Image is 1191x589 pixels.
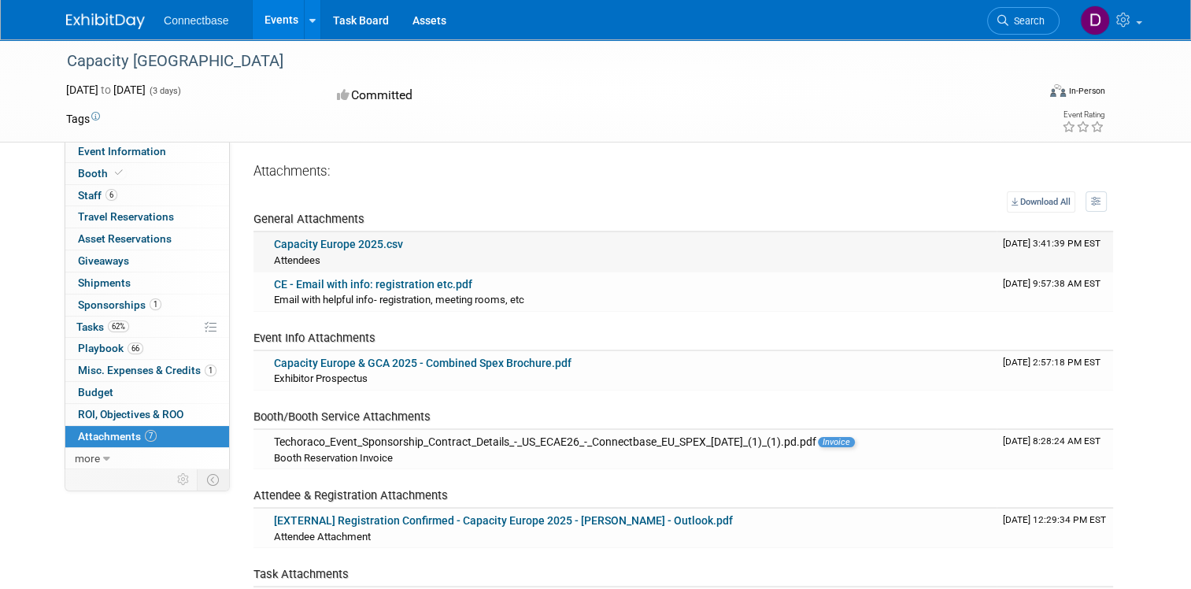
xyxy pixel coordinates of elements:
[164,14,229,27] span: Connectbase
[274,278,472,291] a: CE - Email with info: registration etc.pdf
[65,250,229,272] a: Giveaways
[78,364,216,376] span: Misc. Expenses & Credits
[1003,278,1100,289] span: Upload Timestamp
[987,7,1060,35] a: Search
[65,426,229,447] a: Attachments7
[253,331,375,345] span: Event Info Attachments
[1050,84,1066,97] img: Format-Inperson.png
[997,232,1113,272] td: Upload Timestamp
[108,320,129,332] span: 62%
[78,210,174,223] span: Travel Reservations
[1003,435,1100,446] span: Upload Timestamp
[145,430,157,442] span: 7
[1003,238,1100,249] span: Upload Timestamp
[274,531,371,543] span: Attendee Attachment
[78,408,183,420] span: ROI, Objectives & ROO
[65,141,229,162] a: Event Information
[78,430,157,443] span: Attachments
[76,320,129,333] span: Tasks
[65,404,229,425] a: ROI, Objectives & ROO
[65,448,229,469] a: more
[1003,357,1100,368] span: Upload Timestamp
[253,212,364,226] span: General Attachments
[65,228,229,250] a: Asset Reservations
[78,386,113,398] span: Budget
[1007,191,1075,213] a: Download All
[274,452,393,464] span: Booth Reservation Invoice
[78,189,117,202] span: Staff
[170,469,198,490] td: Personalize Event Tab Strip
[274,294,524,306] span: Email with helpful info- registration, meeting rooms, etc
[253,488,448,502] span: Attendee & Registration Attachments
[997,509,1113,548] td: Upload Timestamp
[332,82,663,109] div: Committed
[65,163,229,184] a: Booth
[148,86,181,96] span: (3 days)
[78,298,161,311] span: Sponsorships
[1068,85,1105,97] div: In-Person
[78,232,172,245] span: Asset Reservations
[1003,514,1106,525] span: Upload Timestamp
[274,254,320,266] span: Attendees
[818,437,855,447] span: Invoice
[65,338,229,359] a: Playbook66
[997,272,1113,312] td: Upload Timestamp
[66,111,100,127] td: Tags
[253,409,431,424] span: Booth/Booth Service Attachments
[65,185,229,206] a: Staff6
[78,254,129,267] span: Giveaways
[274,238,403,250] a: Capacity Europe 2025.csv
[78,342,143,354] span: Playbook
[65,317,229,338] a: Tasks62%
[105,189,117,201] span: 6
[1080,6,1110,35] img: Daniel Suarez
[66,13,145,29] img: ExhibitDay
[997,351,1113,391] td: Upload Timestamp
[115,169,123,177] i: Booth reservation complete
[65,360,229,381] a: Misc. Expenses & Credits1
[198,469,230,490] td: Toggle Event Tabs
[78,276,131,289] span: Shipments
[1008,15,1045,27] span: Search
[274,357,571,369] a: Capacity Europe & GCA 2025 - Combined Spex Brochure.pdf
[274,435,990,450] div: Techoraco_Event_Sponsorship_Contract_Details_-_US_ECAE26_-_Connectbase_EU_SPEX_[DATE]_(1)_(1).pd.pdf
[78,145,166,157] span: Event Information
[253,567,349,581] span: Task Attachments
[65,206,229,228] a: Travel Reservations
[75,452,100,465] span: more
[997,430,1113,469] td: Upload Timestamp
[253,162,1113,183] div: Attachments:
[952,82,1105,106] div: Event Format
[66,83,146,96] span: [DATE] [DATE]
[274,372,368,384] span: Exhibitor Prospectus
[150,298,161,310] span: 1
[1062,111,1104,119] div: Event Rating
[274,514,733,527] a: [EXTERNAL] Registration Confirmed - Capacity Europe 2025 - [PERSON_NAME] - Outlook.pdf
[65,272,229,294] a: Shipments
[205,365,216,376] span: 1
[65,382,229,403] a: Budget
[98,83,113,96] span: to
[65,294,229,316] a: Sponsorships1
[78,167,126,180] span: Booth
[128,343,143,354] span: 66
[61,47,1017,76] div: Capacity [GEOGRAPHIC_DATA]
